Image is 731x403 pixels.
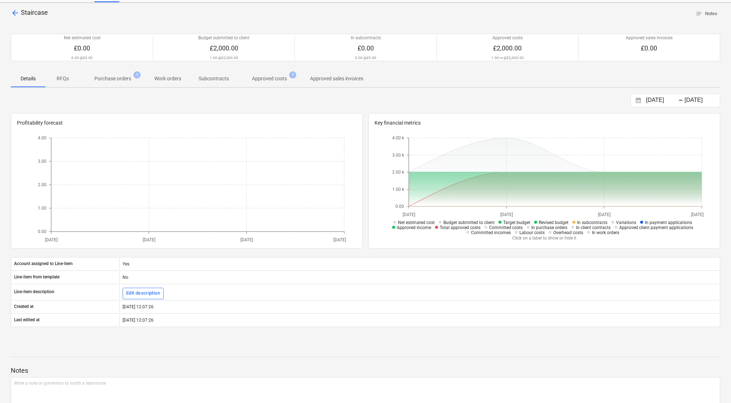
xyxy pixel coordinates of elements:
[491,55,524,60] p: 1.00 nr @ £2,000.00
[592,230,619,235] span: In work orders
[14,317,40,323] p: Last edited at
[641,44,657,52] span: £0.00
[392,135,404,140] tspan: 4.00 k
[11,9,19,17] span: arrow_back
[397,225,431,230] span: Approved income
[576,225,611,230] span: In client contracts
[94,75,131,82] p: Purchase orders
[38,182,46,187] tspan: 2.00
[252,75,287,82] p: Approved costs
[358,44,374,52] span: £0.00
[126,289,160,297] div: Edit description
[240,237,253,242] tspan: [DATE]
[519,230,545,235] span: Labour costs
[119,301,720,313] div: [DATE] 12:07:26
[74,44,90,52] span: £0.00
[375,119,714,127] p: Key financial metrics
[38,229,46,234] tspan: 0.00
[14,289,54,295] p: Line-item description
[355,55,376,60] p: 0.00 @ £0.00
[500,212,513,217] tspan: [DATE]
[14,274,59,280] p: Line-item from template
[119,272,720,283] div: No
[539,220,568,225] span: Revised budget
[503,220,530,225] span: Target budget
[691,212,704,217] tspan: [DATE]
[492,35,523,41] p: Approved costs
[289,71,296,79] span: 1
[616,220,636,225] span: Variations
[54,75,71,82] p: RFQs
[71,55,93,60] p: 0.00 @ £0.00
[577,220,607,225] span: In subcontracts
[38,135,46,140] tspan: 4.00
[392,153,404,158] tspan: 3.00 k
[440,225,480,230] span: Total approved costs
[392,187,404,192] tspan: 1.00 k
[14,261,72,267] p: Account assigned to Line-item
[443,220,495,225] span: Budget submitted to client
[402,212,415,217] tspan: [DATE]
[632,97,644,105] button: Interact with the calendar and add the check-in date for your trip.
[531,225,567,230] span: In purchase orders
[644,95,681,106] input: Start Date
[395,204,404,209] tspan: 0.00
[154,75,181,82] p: Work orders
[693,8,720,19] button: Notes
[133,71,141,79] span: 1
[210,55,238,60] p: 1.00 @ £2,000.00
[19,75,37,82] p: Details
[64,35,101,41] p: Net estimated cost
[619,225,693,230] span: Approved client payment applications
[123,288,164,299] button: Edit description
[198,35,249,41] p: Budget submitted to client
[351,35,381,41] p: In subcontracts
[553,230,583,235] span: Overhead costs
[493,44,522,52] span: £2,000.00
[142,237,155,242] tspan: [DATE]
[387,235,702,241] p: Click on a label to show or hide it
[471,230,511,235] span: Committed incomes
[678,98,683,103] div: -
[21,9,48,16] span: Staircase
[210,44,238,52] span: £2,000.00
[489,225,523,230] span: Committed costs
[392,170,404,175] tspan: 2.00 k
[11,366,720,375] p: Notes
[333,237,346,242] tspan: [DATE]
[696,10,702,17] span: notes
[683,95,720,106] input: End Date
[17,119,356,127] p: Profitability forecast
[398,220,435,225] span: Net estimated cost
[310,75,363,82] p: Approved sales invoices
[119,258,720,270] div: Yes
[598,212,610,217] tspan: [DATE]
[14,304,34,310] p: Created at
[119,314,720,326] div: [DATE] 12:07:26
[696,10,717,18] span: Notes
[199,75,229,82] p: Subcontracts
[38,206,46,211] tspan: 1.00
[45,237,57,242] tspan: [DATE]
[626,35,673,41] p: Approved sales invoices
[645,220,692,225] span: In payment applications
[38,159,46,164] tspan: 3.00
